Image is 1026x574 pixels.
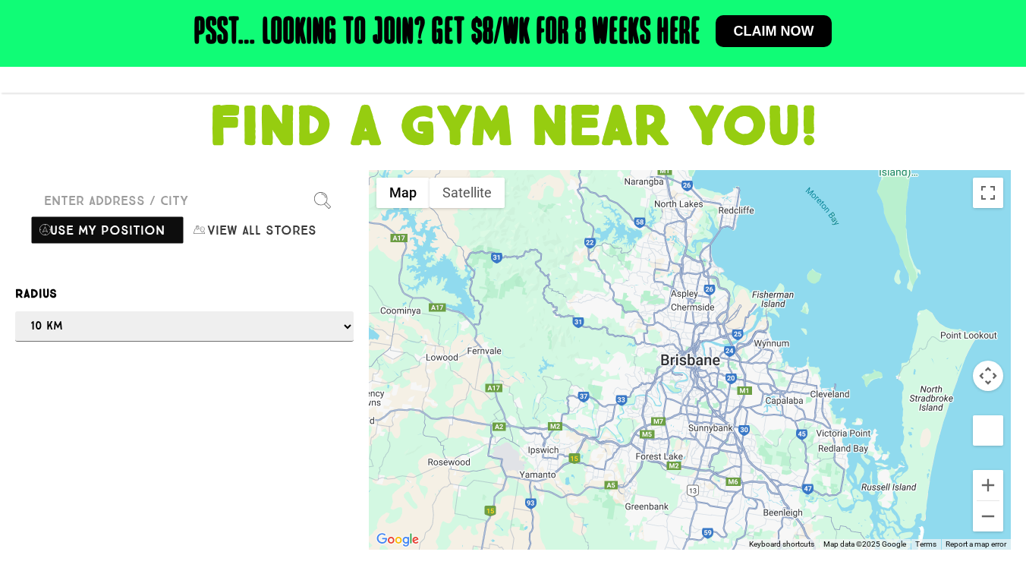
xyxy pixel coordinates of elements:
label: Radius [15,284,354,304]
button: Use my position [30,216,184,244]
img: Google [373,530,423,550]
button: View all stores [184,216,338,244]
button: Show street map [376,178,430,208]
button: Zoom out [973,501,1003,531]
a: Click to see this area on Google Maps [373,530,423,550]
img: search.svg [314,192,331,209]
h1: FIND A GYM NEAR YOU! [8,100,1018,155]
button: Toggle fullscreen view [973,178,1003,208]
a: Terms [915,540,936,548]
button: Drag Pegman onto the map to open Street View [973,415,1003,446]
button: Map camera controls [973,361,1003,391]
button: Show satellite imagery [430,178,505,208]
a: Report a map error [946,540,1006,548]
button: Zoom in [973,470,1003,500]
span: Claim now [734,24,814,38]
span: Map data ©2025 Google [823,540,906,548]
button: Keyboard shortcuts [749,539,814,550]
h2: Psst… Looking to join? Get $8/wk for 8 weeks here [194,15,700,52]
a: Claim now [716,15,832,47]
